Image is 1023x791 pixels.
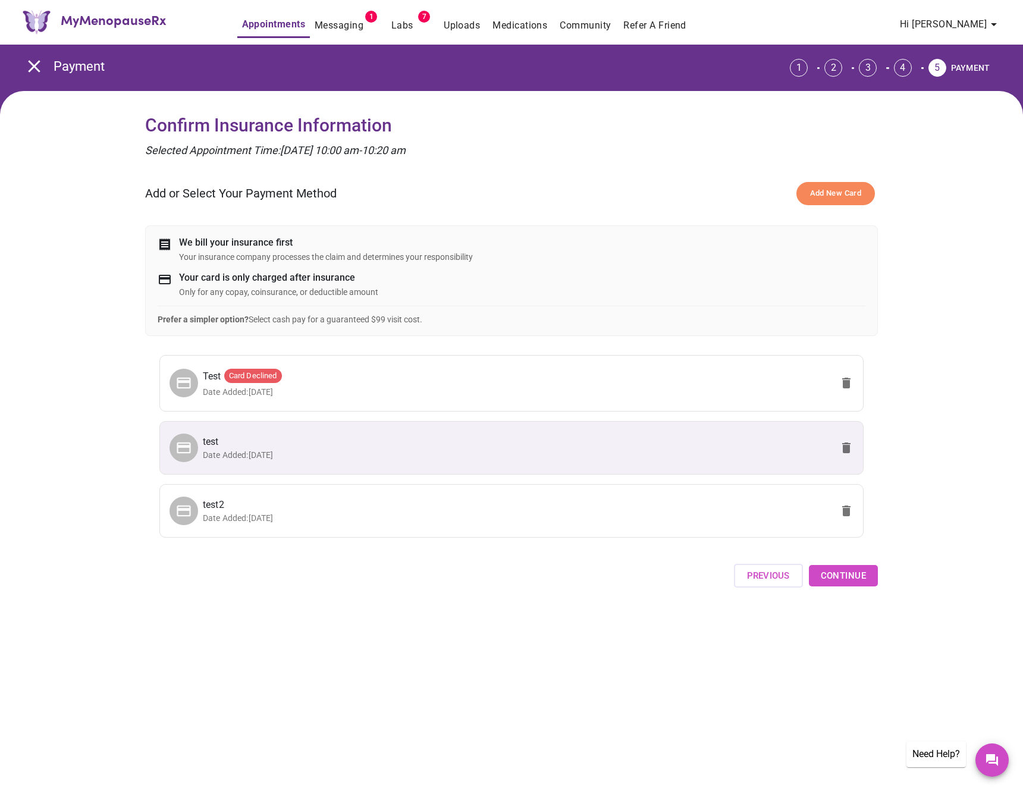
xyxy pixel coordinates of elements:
button: Refer a Friend [619,14,691,37]
div: 1 [790,59,808,77]
span: 7 [418,11,430,23]
button: delete [832,369,861,397]
a: Community [560,17,611,34]
a: Uploads [444,17,480,34]
h3: Add or Select Your Payment Method [145,186,337,200]
button: Continue [809,565,878,586]
a: Appointments [242,16,306,33]
h3: MyMenopauseRx [61,12,166,27]
span: Test [203,371,282,382]
span: Previous [747,568,790,583]
button: Community [555,14,616,37]
button: Medications [488,14,552,37]
strong: Prefer a simpler option? [158,315,249,324]
span: PAYMENT [951,63,990,73]
h3: Confirm Insurance Information [145,115,878,136]
a: Refer a Friend [623,17,686,34]
span: Hi [PERSON_NAME] [900,16,1001,33]
a: Labs [391,17,413,34]
div: 2 [824,59,842,77]
div: 3 [859,59,877,77]
button: delete [832,497,861,525]
div: Select cash pay for a guaranteed $99 visit cost. [158,306,865,326]
a: MyMenopauseRx [59,12,214,32]
div: Your card is only charged after insurance [179,271,378,285]
span: Continue [821,568,866,583]
span: 1 [365,11,377,23]
span: Add New Card [810,187,861,200]
span: test [203,436,219,447]
div: We bill your insurance first [179,236,473,250]
span: test2 [203,499,224,510]
button: Uploads [439,14,485,37]
button: Messages [975,743,1009,777]
button: open drawer [17,49,52,84]
span: Date Added: [DATE] [203,450,274,460]
button: Labs [383,14,421,37]
div: Your insurance company processes the claim and determines your responsibility [179,251,473,263]
span: Date Added: [DATE] [203,387,274,397]
button: Appointments [237,12,310,38]
button: delete [832,434,861,462]
button: Add New Card [796,182,875,205]
a: Messaging [315,17,363,34]
em: Selected Appointment Time: [DATE] 10:00 am - 10:20 am [145,144,406,156]
div: Only for any copay, coinsurance, or deductible amount [179,286,378,299]
span: Card Declined [224,370,282,382]
div: 5 [928,59,946,77]
button: Hi [PERSON_NAME] [895,12,1006,36]
div: 4 [894,59,912,77]
div: Need Help? [906,741,966,767]
span: Date Added: [DATE] [203,513,274,523]
h3: Payment [54,59,724,74]
a: Medications [492,17,547,34]
button: Messaging [310,14,368,37]
button: Previous [734,564,803,588]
